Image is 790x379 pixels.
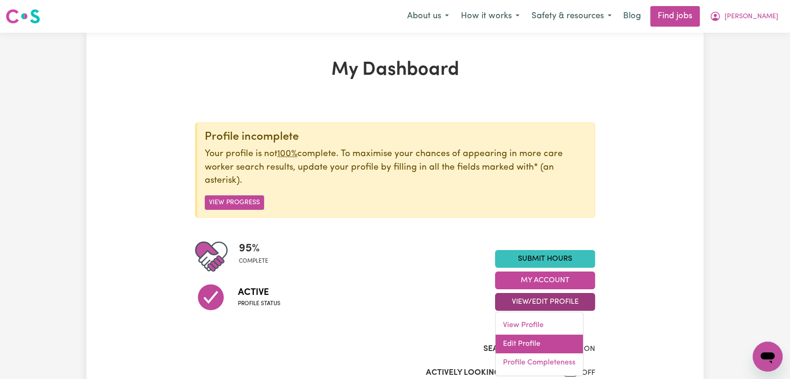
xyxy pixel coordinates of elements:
span: OFF [582,369,595,377]
div: Profile incomplete [205,130,587,144]
a: View Profile [496,316,583,335]
img: Careseekers logo [6,8,40,25]
a: Edit Profile [496,335,583,353]
div: View/Edit Profile [495,312,583,376]
span: complete [239,257,268,265]
span: Profile status [238,300,280,308]
button: How it works [455,7,525,26]
div: Profile completeness: 95% [239,240,276,273]
label: Search Visibility [483,343,554,355]
iframe: Button to launch messaging window [753,342,783,372]
button: My Account [495,272,595,289]
span: Active [238,286,280,300]
span: ON [584,345,595,353]
label: Actively Looking for Clients [426,367,552,379]
button: About us [401,7,455,26]
button: Safety & resources [525,7,618,26]
u: 100% [277,150,297,158]
a: Find jobs [650,6,700,27]
button: View Progress [205,195,264,210]
button: My Account [704,7,784,26]
span: [PERSON_NAME] [725,12,778,22]
a: Submit Hours [495,250,595,268]
p: Your profile is not complete. To maximise your chances of appearing in more care worker search re... [205,148,587,188]
h1: My Dashboard [195,59,595,81]
span: 95 % [239,240,268,257]
a: Profile Completeness [496,353,583,372]
a: Blog [618,6,646,27]
a: Careseekers logo [6,6,40,27]
button: View/Edit Profile [495,293,595,311]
